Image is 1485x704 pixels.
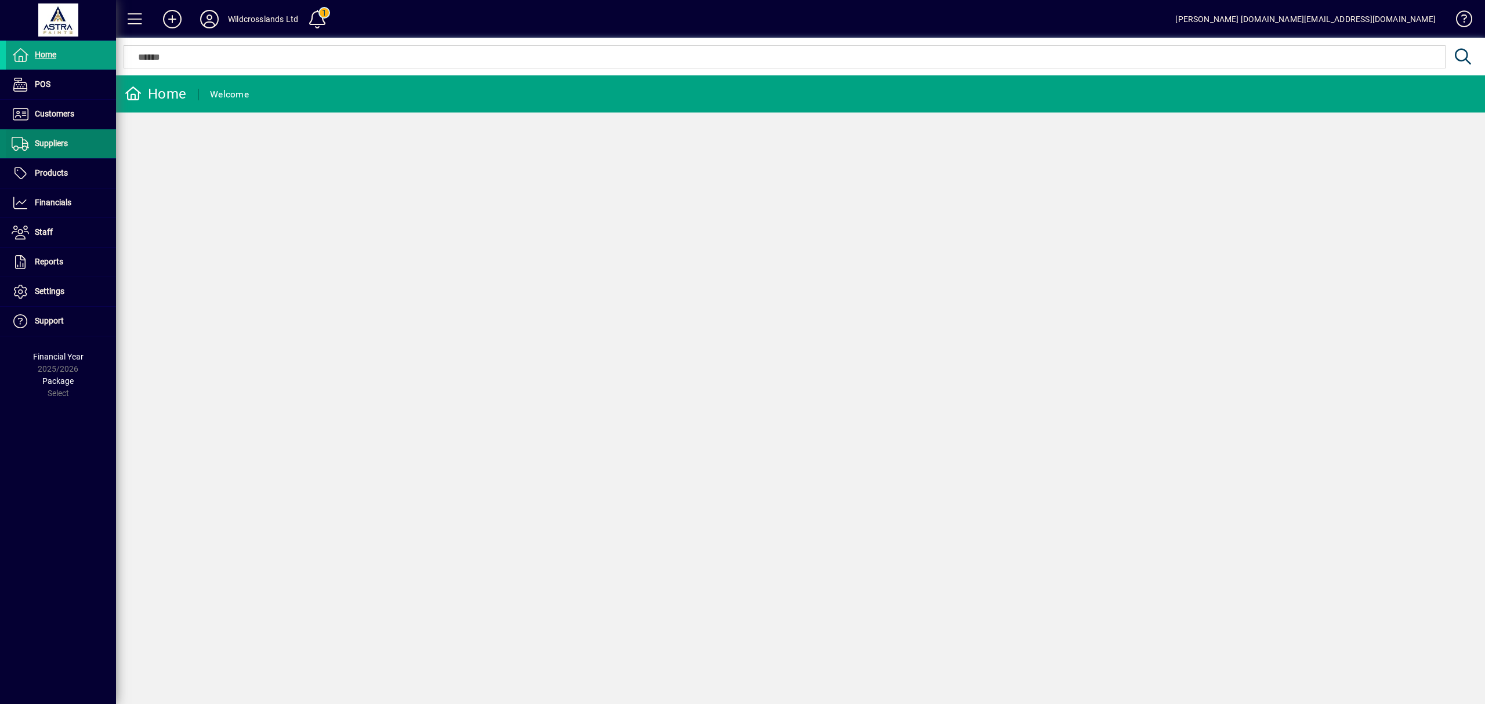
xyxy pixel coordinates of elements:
[6,277,116,306] a: Settings
[6,218,116,247] a: Staff
[228,10,298,28] div: Wildcrosslands Ltd
[6,129,116,158] a: Suppliers
[35,168,68,177] span: Products
[33,352,84,361] span: Financial Year
[154,9,191,30] button: Add
[35,139,68,148] span: Suppliers
[6,307,116,336] a: Support
[6,70,116,99] a: POS
[35,198,71,207] span: Financials
[6,248,116,277] a: Reports
[35,79,50,89] span: POS
[1447,2,1470,40] a: Knowledge Base
[35,109,74,118] span: Customers
[35,50,56,59] span: Home
[35,257,63,266] span: Reports
[35,286,64,296] span: Settings
[6,188,116,217] a: Financials
[42,376,74,386] span: Package
[191,9,228,30] button: Profile
[35,316,64,325] span: Support
[125,85,186,103] div: Home
[35,227,53,237] span: Staff
[6,159,116,188] a: Products
[1175,10,1436,28] div: [PERSON_NAME] [DOMAIN_NAME][EMAIL_ADDRESS][DOMAIN_NAME]
[210,85,249,104] div: Welcome
[6,100,116,129] a: Customers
